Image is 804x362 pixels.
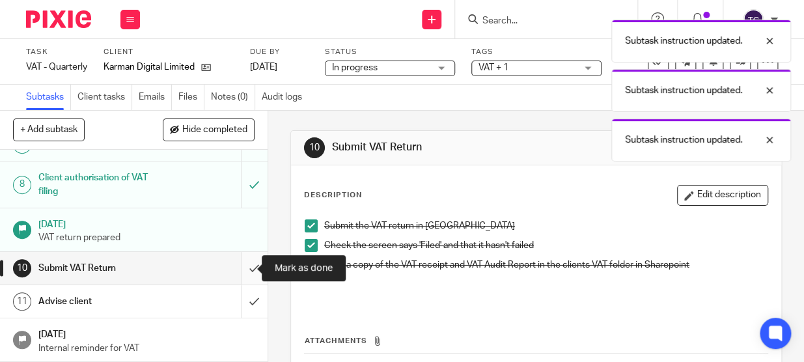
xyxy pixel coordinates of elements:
[325,47,455,57] label: Status
[26,47,87,57] label: Task
[13,118,85,141] button: + Add subtask
[38,292,165,311] h1: Advise client
[324,258,768,271] p: Save a copy of the VAT receipt and VAT Audit Report in the clients VAT folder in Sharepoint
[77,85,132,110] a: Client tasks
[305,337,367,344] span: Attachments
[26,85,71,110] a: Subtasks
[178,85,204,110] a: Files
[677,185,768,206] button: Edit description
[332,141,564,154] h1: Submit VAT Return
[139,85,172,110] a: Emails
[26,10,91,28] img: Pixie
[163,118,255,141] button: Hide completed
[38,342,255,355] p: Internal reminder for VAT
[13,292,31,311] div: 11
[625,35,742,48] p: Subtask instruction updated.
[38,325,255,341] h1: [DATE]
[304,190,362,201] p: Description
[625,84,742,97] p: Subtask instruction updated.
[304,137,325,158] div: 10
[13,176,31,194] div: 8
[332,63,378,72] span: In progress
[104,61,195,74] p: Karman Digital Limited
[38,215,255,231] h1: [DATE]
[625,133,742,146] p: Subtask instruction updated.
[250,63,277,72] span: [DATE]
[182,125,247,135] span: Hide completed
[743,9,764,30] img: svg%3E
[38,231,255,244] p: VAT return prepared
[13,259,31,277] div: 10
[104,47,234,57] label: Client
[324,219,768,232] p: Submit the VAT return in [GEOGRAPHIC_DATA]
[38,168,165,201] h1: Client authorisation of VAT filing
[324,239,768,252] p: Check the screen says 'Filed' and that it hasn't failed
[26,61,87,74] div: VAT - Quarterly
[38,258,165,278] h1: Submit VAT Return
[262,85,309,110] a: Audit logs
[250,47,309,57] label: Due by
[211,85,255,110] a: Notes (0)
